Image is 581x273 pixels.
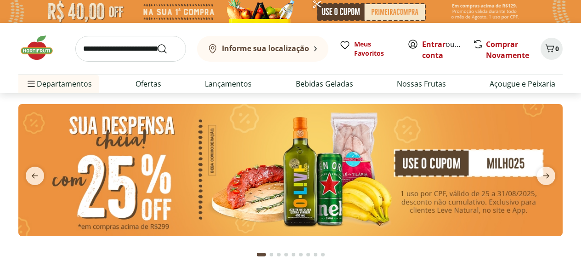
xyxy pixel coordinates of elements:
a: Ofertas [135,78,161,89]
b: Informe sua localização [222,43,309,53]
img: cupom [18,104,563,236]
a: Nossas Frutas [397,78,446,89]
a: Bebidas Geladas [296,78,353,89]
a: Comprar Novamente [486,39,529,60]
span: Departamentos [26,73,92,95]
a: Açougue e Peixaria [490,78,555,89]
input: search [75,36,186,62]
button: Current page from fs-carousel [255,244,268,266]
button: Go to page 7 from fs-carousel [305,244,312,266]
button: Go to page 5 from fs-carousel [290,244,297,266]
button: Go to page 4 from fs-carousel [282,244,290,266]
button: Menu [26,73,37,95]
button: Submit Search [157,43,179,54]
button: next [530,167,563,185]
a: Meus Favoritos [339,40,396,58]
button: Informe sua localização [197,36,328,62]
button: Go to page 9 from fs-carousel [319,244,327,266]
button: Go to page 6 from fs-carousel [297,244,305,266]
a: Lançamentos [205,78,252,89]
a: Entrar [422,39,446,49]
button: Carrinho [541,38,563,60]
span: Meus Favoritos [354,40,396,58]
button: previous [18,167,51,185]
a: Criar conta [422,39,473,60]
span: 0 [555,44,559,53]
img: Hortifruti [18,34,64,62]
span: ou [422,39,463,61]
button: Go to page 8 from fs-carousel [312,244,319,266]
button: Go to page 3 from fs-carousel [275,244,282,266]
button: Go to page 2 from fs-carousel [268,244,275,266]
